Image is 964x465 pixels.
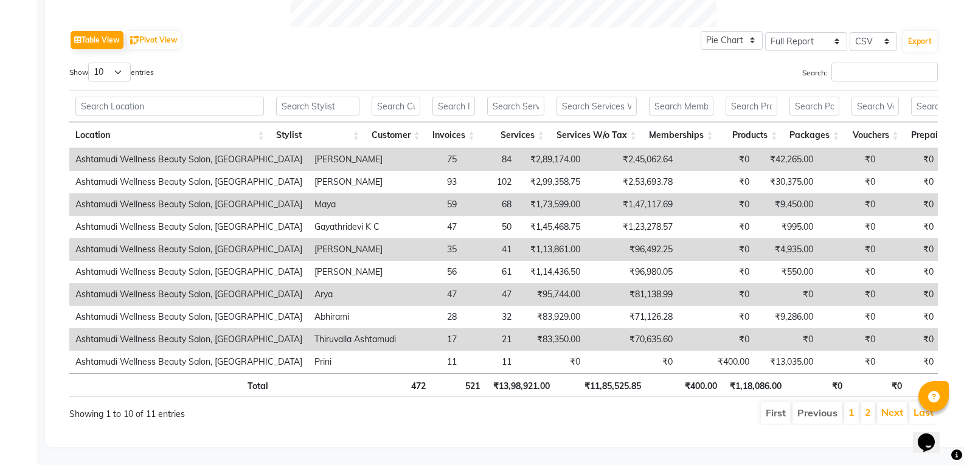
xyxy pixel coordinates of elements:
[402,306,463,328] td: 28
[679,238,755,261] td: ₹0
[819,148,881,171] td: ₹0
[881,193,940,216] td: ₹0
[679,306,755,328] td: ₹0
[518,283,586,306] td: ₹95,744.00
[881,351,940,373] td: ₹0
[881,171,940,193] td: ₹0
[586,261,679,283] td: ₹96,980.05
[463,261,518,283] td: 61
[518,171,586,193] td: ₹2,99,358.75
[270,122,365,148] th: Stylist: activate to sort column ascending
[679,283,755,306] td: ₹0
[402,238,463,261] td: 35
[308,216,402,238] td: Gayathridevi K C
[783,122,845,148] th: Packages: activate to sort column ascending
[518,148,586,171] td: ₹2,89,174.00
[402,283,463,306] td: 47
[69,373,274,397] th: Total
[755,328,819,351] td: ₹0
[69,193,308,216] td: Ashtamudi Wellness Beauty Salon, [GEOGRAPHIC_DATA]
[881,238,940,261] td: ₹0
[308,193,402,216] td: Maya
[845,122,904,148] th: Vouchers: activate to sort column ascending
[819,216,881,238] td: ₹0
[463,171,518,193] td: 102
[755,283,819,306] td: ₹0
[463,306,518,328] td: 32
[372,97,420,115] input: Search Customer
[69,122,270,148] th: Location: activate to sort column ascending
[586,148,679,171] td: ₹2,45,062.64
[819,193,881,216] td: ₹0
[463,193,518,216] td: 68
[848,406,855,418] a: 1
[69,238,308,261] td: Ashtamudi Wellness Beauty Salon, [GEOGRAPHIC_DATA]
[851,97,898,115] input: Search Vouchers
[130,36,139,45] img: pivot.png
[432,373,487,397] th: 521
[402,193,463,216] td: 59
[557,97,637,115] input: Search Services W/o Tax
[463,351,518,373] td: 11
[486,373,556,397] th: ₹13,98,921.00
[914,406,934,418] a: Last
[679,351,755,373] td: ₹400.00
[881,283,940,306] td: ₹0
[586,351,679,373] td: ₹0
[720,122,784,148] th: Products: activate to sort column ascending
[308,306,402,328] td: Abhirami
[819,306,881,328] td: ₹0
[679,216,755,238] td: ₹0
[903,31,937,52] button: Export
[518,216,586,238] td: ₹1,45,468.75
[586,193,679,216] td: ₹1,47,117.69
[463,328,518,351] td: 21
[69,328,308,351] td: Ashtamudi Wellness Beauty Salon, [GEOGRAPHIC_DATA]
[308,238,402,261] td: [PERSON_NAME]
[881,148,940,171] td: ₹0
[69,171,308,193] td: Ashtamudi Wellness Beauty Salon, [GEOGRAPHIC_DATA]
[913,416,952,453] iframe: chat widget
[402,148,463,171] td: 75
[908,373,962,397] th: ₹0
[881,328,940,351] td: ₹0
[127,31,181,49] button: Pivot View
[788,373,849,397] th: ₹0
[463,283,518,306] td: 47
[402,351,463,373] td: 11
[308,148,402,171] td: [PERSON_NAME]
[308,171,402,193] td: [PERSON_NAME]
[366,122,426,148] th: Customer: activate to sort column ascending
[308,261,402,283] td: [PERSON_NAME]
[69,63,154,81] label: Show entries
[802,63,938,81] label: Search:
[463,238,518,261] td: 41
[679,148,755,171] td: ₹0
[69,148,308,171] td: Ashtamudi Wellness Beauty Salon, [GEOGRAPHIC_DATA]
[755,261,819,283] td: ₹550.00
[679,328,755,351] td: ₹0
[723,373,788,397] th: ₹1,18,086.00
[819,351,881,373] td: ₹0
[586,306,679,328] td: ₹71,126.28
[69,306,308,328] td: Ashtamudi Wellness Beauty Salon, [GEOGRAPHIC_DATA]
[402,216,463,238] td: 47
[755,216,819,238] td: ₹995.00
[276,97,359,115] input: Search Stylist
[679,193,755,216] td: ₹0
[308,351,402,373] td: Prini
[518,238,586,261] td: ₹1,13,861.00
[831,63,938,81] input: Search:
[402,261,463,283] td: 56
[550,122,643,148] th: Services W/o Tax: activate to sort column ascending
[755,171,819,193] td: ₹30,375.00
[402,171,463,193] td: 93
[69,351,308,373] td: Ashtamudi Wellness Beauty Salon, [GEOGRAPHIC_DATA]
[308,328,402,351] td: Thiruvalla Ashtamudi
[755,306,819,328] td: ₹9,286.00
[755,351,819,373] td: ₹13,035.00
[881,406,903,418] a: Next
[518,306,586,328] td: ₹83,929.00
[586,328,679,351] td: ₹70,635.60
[819,328,881,351] td: ₹0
